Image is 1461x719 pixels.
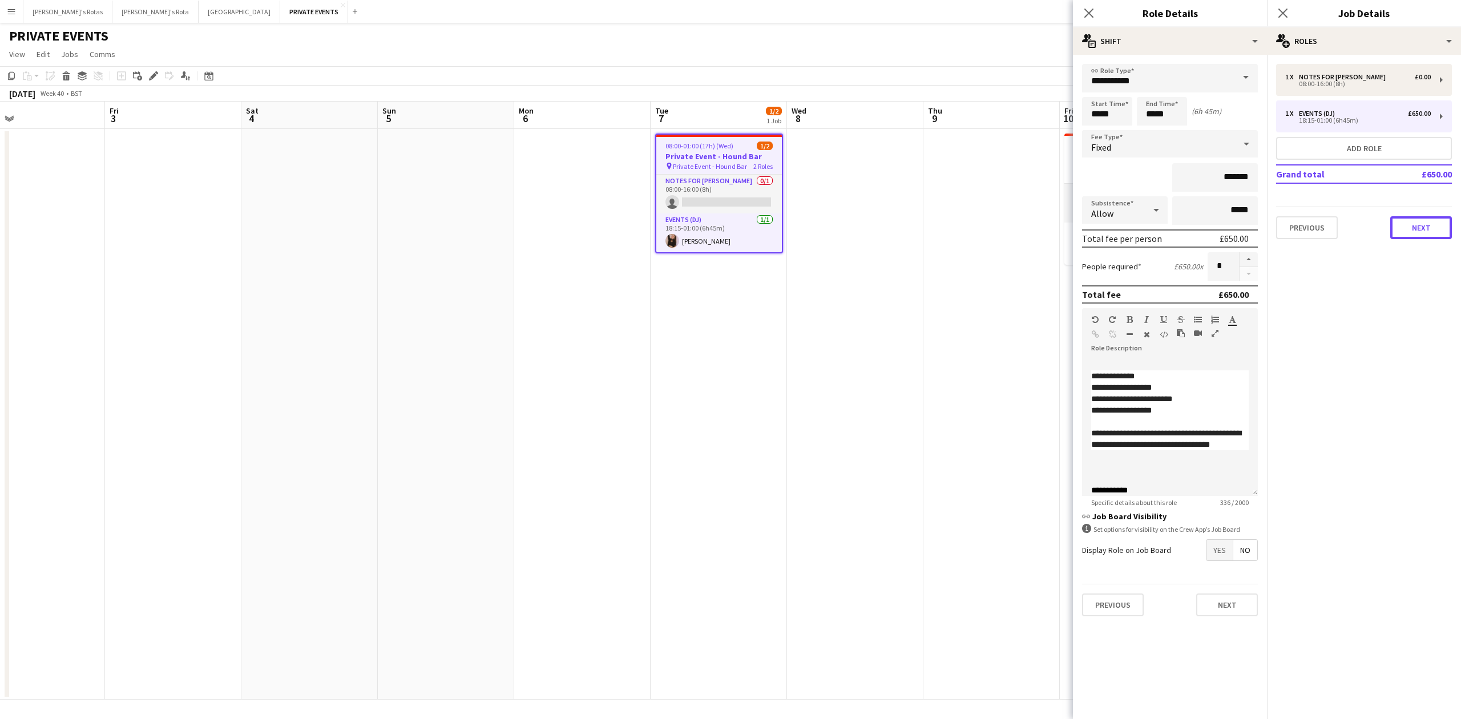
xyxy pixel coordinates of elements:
[1091,315,1099,324] button: Undo
[382,106,396,116] span: Sun
[37,49,50,59] span: Edit
[517,112,534,125] span: 6
[38,89,66,98] span: Week 40
[656,175,782,213] app-card-role: Notes for [PERSON_NAME]0/108:00-16:00 (8h)
[1267,27,1461,55] div: Roles
[1091,142,1111,153] span: Fixed
[381,112,396,125] span: 5
[1143,330,1151,339] button: Clear Formatting
[1196,593,1258,616] button: Next
[9,27,108,45] h1: PRIVATE EVENTS
[1211,498,1258,507] span: 336 / 2000
[1211,315,1219,324] button: Ordered List
[1082,233,1162,244] div: Total fee per person
[1285,81,1431,87] div: 08:00-16:00 (8h)
[85,47,120,62] a: Comms
[1218,289,1249,300] div: £650.00
[1143,315,1151,324] button: Italic
[1384,165,1452,183] td: £650.00
[1206,540,1233,560] span: Yes
[1091,208,1113,219] span: Allow
[1408,110,1431,118] div: £650.00
[1276,165,1384,183] td: Grand total
[9,49,25,59] span: View
[246,106,259,116] span: Sat
[280,1,348,23] button: PRIVATE EVENTS
[790,112,806,125] span: 8
[1082,261,1141,272] label: People required
[1285,110,1299,118] div: 1 x
[1240,252,1258,267] button: Increase
[928,106,942,116] span: Thu
[1390,216,1452,239] button: Next
[199,1,280,23] button: [GEOGRAPHIC_DATA]
[1299,73,1390,81] div: Notes for [PERSON_NAME]
[71,89,82,98] div: BST
[61,49,78,59] span: Jobs
[244,112,259,125] span: 4
[1267,6,1461,21] h3: Job Details
[655,106,668,116] span: Tue
[1082,289,1121,300] div: Total fee
[1160,330,1168,339] button: HTML Code
[519,106,534,116] span: Mon
[1285,118,1431,123] div: 18:15-01:00 (6h45m)
[23,1,112,23] button: [PERSON_NAME]'s Rotas
[665,142,733,150] span: 08:00-01:00 (17h) (Wed)
[655,134,783,253] app-job-card: 08:00-01:00 (17h) (Wed)1/2Private Event - Hound Bar Private Event - Hound Bar2 RolesNotes for [PE...
[108,112,119,125] span: 3
[653,112,668,125] span: 7
[1228,315,1236,324] button: Text Color
[1220,233,1249,244] div: £650.00
[1177,329,1185,338] button: Paste as plain text
[1194,329,1202,338] button: Insert video
[1073,27,1267,55] div: Shift
[1233,540,1257,560] span: No
[1082,498,1186,507] span: Specific details about this role
[1064,223,1192,265] app-card-role: ELEPHANT ROOM - [PERSON_NAME]'S1/120:00-01:00 (5h)[PERSON_NAME] [PERSON_NAME]
[656,151,782,161] h3: Private Event - Hound Bar
[1082,511,1258,522] h3: Job Board Visibility
[1064,150,1192,171] h3: [PERSON_NAME]'s Elephant Room - PRIVATE EVENT
[56,47,83,62] a: Jobs
[1064,184,1192,223] app-card-role: Notes for [PERSON_NAME]0/108:00-16:00 (8h)
[1125,315,1133,324] button: Bold
[1064,106,1073,116] span: Fri
[1285,73,1299,81] div: 1 x
[1064,134,1192,265] app-job-card: 08:00-01:00 (17h) (Sat)1/2[PERSON_NAME]'s Elephant Room - PRIVATE EVENT [PERSON_NAME]'s Elephant ...
[926,112,942,125] span: 9
[1160,315,1168,324] button: Underline
[112,1,199,23] button: [PERSON_NAME]'s Rota
[766,107,782,115] span: 1/2
[1194,315,1202,324] button: Unordered List
[1073,6,1267,21] h3: Role Details
[792,106,806,116] span: Wed
[1082,593,1144,616] button: Previous
[1082,545,1171,555] label: Display Role on Job Board
[1211,329,1219,338] button: Fullscreen
[753,162,773,171] span: 2 Roles
[757,142,773,150] span: 1/2
[90,49,115,59] span: Comms
[1108,315,1116,324] button: Redo
[1063,112,1073,125] span: 10
[766,116,781,125] div: 1 Job
[1082,524,1258,535] div: Set options for visibility on the Crew App’s Job Board
[9,88,35,99] div: [DATE]
[1192,106,1221,116] div: (6h 45m)
[110,106,119,116] span: Fri
[1276,137,1452,160] button: Add role
[1299,110,1339,118] div: Events (DJ)
[5,47,30,62] a: View
[1177,315,1185,324] button: Strikethrough
[656,213,782,252] app-card-role: Events (DJ)1/118:15-01:00 (6h45m)[PERSON_NAME]
[1125,330,1133,339] button: Horizontal Line
[1276,216,1338,239] button: Previous
[673,162,747,171] span: Private Event - Hound Bar
[32,47,54,62] a: Edit
[1415,73,1431,81] div: £0.00
[1174,261,1203,272] div: £650.00 x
